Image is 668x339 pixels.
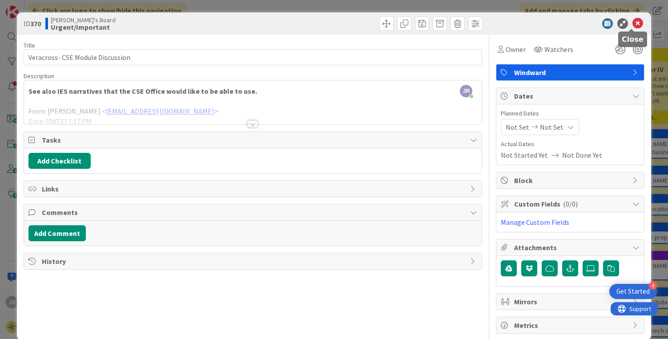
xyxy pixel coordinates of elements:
span: Actual Dates [501,140,640,149]
span: Metrics [514,320,628,331]
span: Links [42,183,466,194]
label: Title [24,41,35,49]
span: Watchers [544,44,573,55]
input: type card name here... [24,49,483,65]
span: Not Set [506,122,529,132]
span: [PERSON_NAME]'s Board [51,16,116,24]
span: Support [19,1,40,12]
span: Owner [506,44,526,55]
span: Planned Dates [501,109,640,118]
button: Add Comment [28,225,86,241]
button: Add Checklist [28,153,91,169]
a: Manage Custom Fields [501,218,569,227]
span: Not Started Yet [501,150,548,160]
span: ( 0/0 ) [563,199,578,208]
div: Open Get Started checklist, remaining modules: 4 [609,284,657,299]
b: Urgent/Important [51,24,116,31]
span: Block [514,175,628,186]
span: JR [460,85,472,97]
span: Comments [42,207,466,218]
div: 4 [649,282,657,290]
span: Custom Fields [514,199,628,209]
span: Mirrors [514,296,628,307]
span: Tasks [42,135,466,145]
span: Windward [514,67,628,78]
span: ID [24,18,41,29]
span: Not Set [540,122,563,132]
span: Description [24,72,54,80]
div: Get Started [616,287,650,296]
span: History [42,256,466,267]
strong: See also IES narratives that the CSE Office would like to be able to use. [28,87,257,96]
span: Dates [514,91,628,101]
h5: Close [622,35,644,44]
b: 370 [30,19,41,28]
span: Not Done Yet [562,150,602,160]
span: Attachments [514,242,628,253]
